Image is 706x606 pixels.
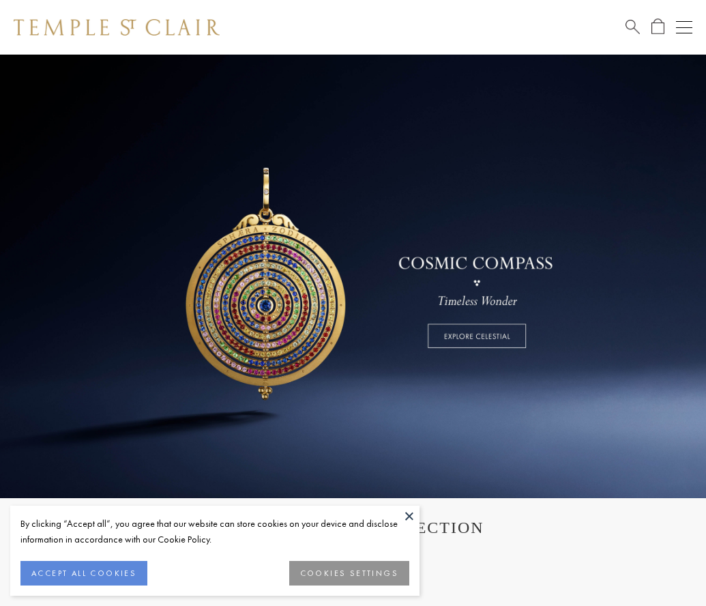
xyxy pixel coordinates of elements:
a: Search [626,18,640,35]
button: Open navigation [676,19,692,35]
img: Temple St. Clair [14,19,220,35]
div: By clicking “Accept all”, you agree that our website can store cookies on your device and disclos... [20,516,409,547]
button: COOKIES SETTINGS [289,561,409,586]
button: ACCEPT ALL COOKIES [20,561,147,586]
a: Open Shopping Bag [651,18,664,35]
